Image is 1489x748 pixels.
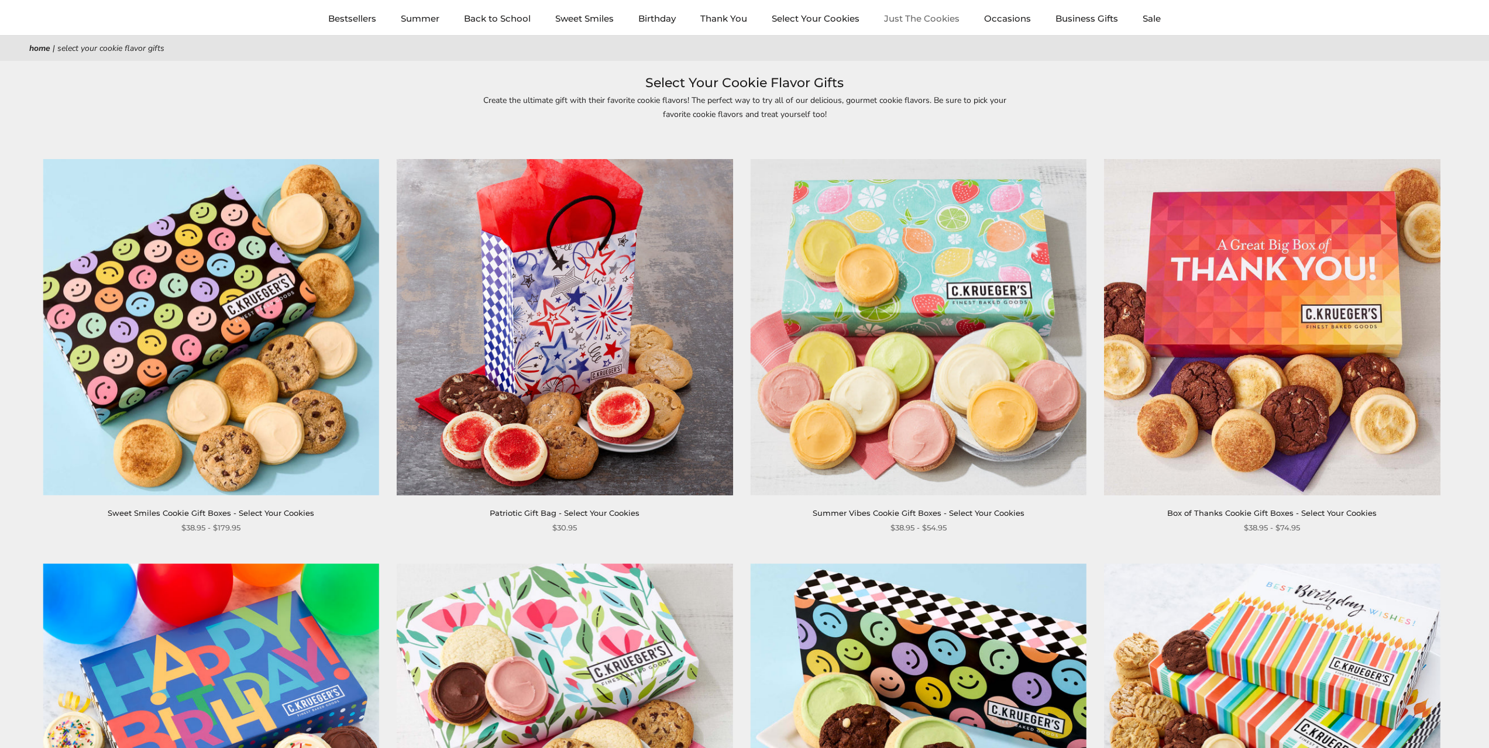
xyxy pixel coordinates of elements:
img: Box of Thanks Cookie Gift Boxes - Select Your Cookies [1104,159,1440,495]
a: Sale [1143,13,1161,24]
a: Select Your Cookies [772,13,859,24]
a: Sweet Smiles [555,13,614,24]
iframe: Sign Up via Text for Offers [9,704,121,739]
span: $38.95 - $74.95 [1244,522,1300,534]
h1: Select Your Cookie Flavor Gifts [47,73,1442,94]
img: Patriotic Gift Bag - Select Your Cookies [397,159,733,495]
a: Birthday [638,13,676,24]
p: Create the ultimate gift with their favorite cookie flavors! The perfect way to try all of our de... [476,94,1014,120]
a: Thank You [700,13,747,24]
span: | [53,43,55,54]
a: Business Gifts [1055,13,1118,24]
a: Summer Vibes Cookie Gift Boxes - Select Your Cookies [813,508,1024,518]
nav: breadcrumbs [29,42,1460,55]
span: Select Your Cookie Flavor Gifts [57,43,164,54]
a: Sweet Smiles Cookie Gift Boxes - Select Your Cookies [108,508,314,518]
span: $38.95 - $179.95 [181,522,240,534]
a: Occasions [984,13,1031,24]
a: Summer [401,13,439,24]
a: Bestsellers [328,13,376,24]
a: Box of Thanks Cookie Gift Boxes - Select Your Cookies [1167,508,1377,518]
span: $30.95 [552,522,577,534]
a: Patriotic Gift Bag - Select Your Cookies [490,508,639,518]
a: Just The Cookies [884,13,960,24]
img: Summer Vibes Cookie Gift Boxes - Select Your Cookies [751,159,1086,495]
a: Back to School [464,13,531,24]
a: Home [29,43,50,54]
img: Sweet Smiles Cookie Gift Boxes - Select Your Cookies [43,159,379,495]
span: $38.95 - $54.95 [890,522,947,534]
